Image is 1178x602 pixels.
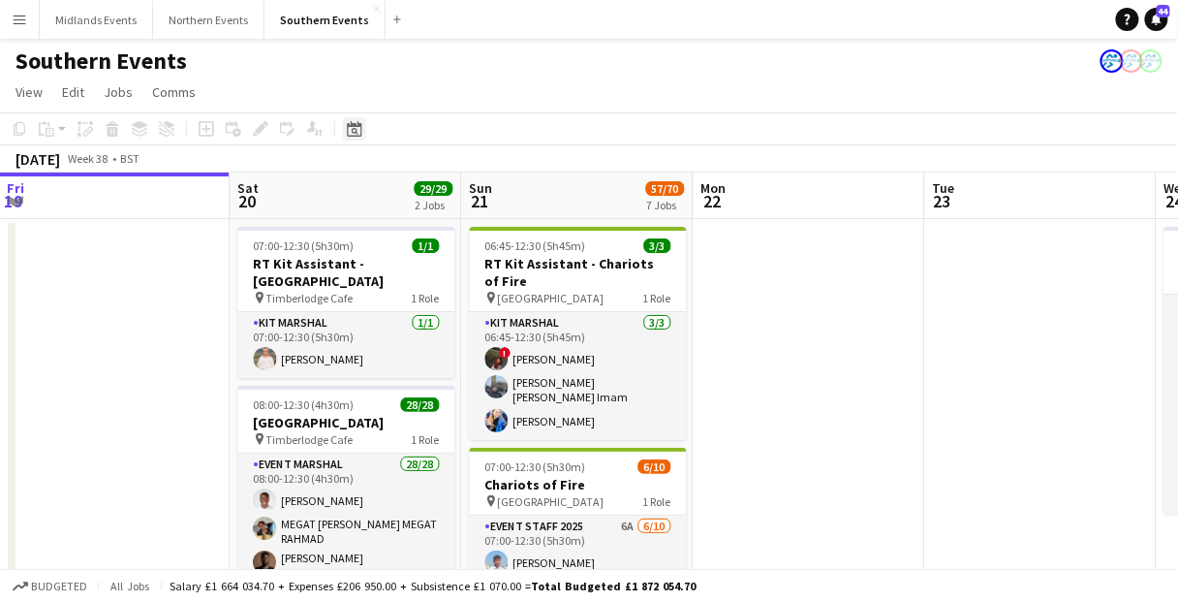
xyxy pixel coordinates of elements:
a: View [8,79,50,105]
span: 28/28 [401,397,440,412]
h3: Chariots of Fire [470,476,687,493]
span: Edit [62,83,84,101]
span: All jobs [107,579,153,593]
span: Week 38 [64,151,112,166]
span: 22 [698,190,727,212]
span: 07:00-12:30 (5h30m) [254,238,355,253]
span: 3/3 [644,238,671,253]
h1: Southern Events [15,47,187,76]
app-card-role: Kit Marshal1/107:00-12:30 (5h30m)[PERSON_NAME] [238,312,455,378]
span: View [15,83,43,101]
app-user-avatar: RunThrough Events [1139,49,1162,73]
button: Budgeted [10,576,90,597]
button: Northern Events [153,1,264,39]
span: 1 Role [412,291,440,305]
span: 19 [4,190,24,212]
a: Edit [54,79,92,105]
span: Total Budgeted £1 872 054.70 [531,579,696,593]
span: 23 [930,190,955,212]
span: 57/70 [646,181,685,196]
span: Fri [7,179,24,197]
div: 2 Jobs [416,198,452,212]
h3: [GEOGRAPHIC_DATA] [238,414,455,431]
button: Southern Events [264,1,386,39]
span: 08:00-12:30 (4h30m) [254,397,355,412]
span: 1/1 [413,238,440,253]
div: 7 Jobs [647,198,684,212]
span: Tue [933,179,955,197]
span: [GEOGRAPHIC_DATA] [498,291,604,305]
span: Sun [470,179,493,197]
div: BST [120,151,139,166]
h3: RT Kit Assistant - Chariots of Fire [470,255,687,290]
span: 1 Role [412,432,440,447]
span: Timberlodge Cafe [266,291,354,305]
span: Mon [701,179,727,197]
a: Jobs [96,79,140,105]
span: 06:45-12:30 (5h45m) [485,238,586,253]
span: 6/10 [638,459,671,474]
span: Timberlodge Cafe [266,432,354,447]
span: 1 Role [643,494,671,509]
app-user-avatar: RunThrough Events [1120,49,1143,73]
span: 44 [1157,5,1170,17]
div: Salary £1 664 034.70 + Expenses £206 950.00 + Subsistence £1 070.00 = [170,579,696,593]
button: Midlands Events [40,1,153,39]
span: 21 [467,190,493,212]
app-job-card: 07:00-12:30 (5h30m)1/1RT Kit Assistant - [GEOGRAPHIC_DATA] Timberlodge Cafe1 RoleKit Marshal1/107... [238,227,455,378]
span: Sat [238,179,260,197]
app-user-avatar: RunThrough Events [1100,49,1124,73]
app-card-role: Kit Marshal3/306:45-12:30 (5h45m)![PERSON_NAME][PERSON_NAME] [PERSON_NAME] Imam[PERSON_NAME] [470,312,687,440]
span: Budgeted [31,580,87,593]
span: [GEOGRAPHIC_DATA] [498,494,604,509]
h3: RT Kit Assistant - [GEOGRAPHIC_DATA] [238,255,455,290]
span: ! [500,347,511,359]
span: Jobs [104,83,133,101]
a: 44 [1145,8,1168,31]
app-job-card: 06:45-12:30 (5h45m)3/3RT Kit Assistant - Chariots of Fire [GEOGRAPHIC_DATA]1 RoleKit Marshal3/306... [470,227,687,440]
span: 29/29 [415,181,453,196]
span: 20 [235,190,260,212]
div: [DATE] [15,149,60,169]
a: Comms [144,79,203,105]
span: 1 Role [643,291,671,305]
span: Comms [152,83,196,101]
span: 07:00-12:30 (5h30m) [485,459,586,474]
